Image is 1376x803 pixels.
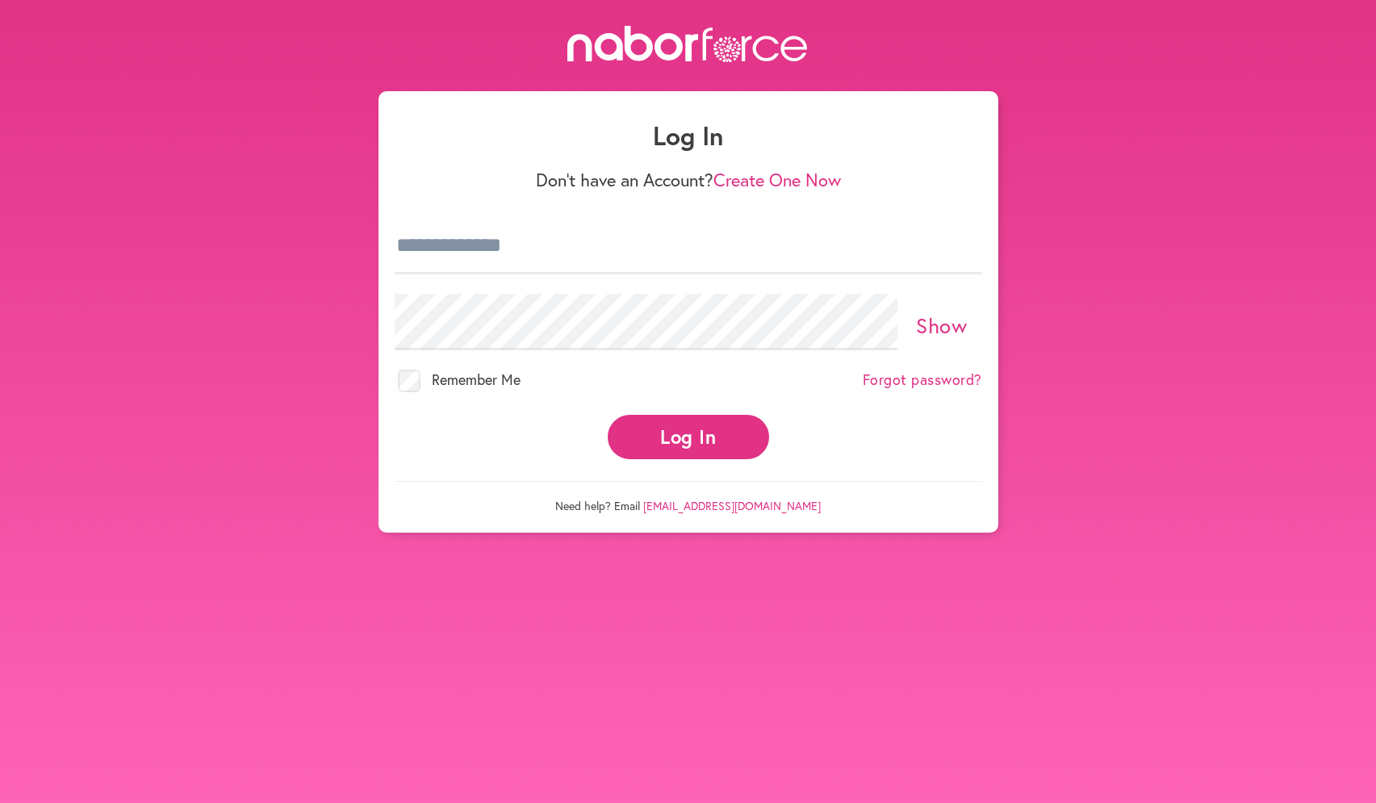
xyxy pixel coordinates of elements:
[608,415,769,459] button: Log In
[863,371,982,389] a: Forgot password?
[395,481,982,513] p: Need help? Email
[432,370,521,389] span: Remember Me
[643,498,821,513] a: [EMAIL_ADDRESS][DOMAIN_NAME]
[395,169,982,190] p: Don't have an Account?
[713,168,841,191] a: Create One Now
[395,120,982,151] h1: Log In
[916,312,967,339] a: Show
